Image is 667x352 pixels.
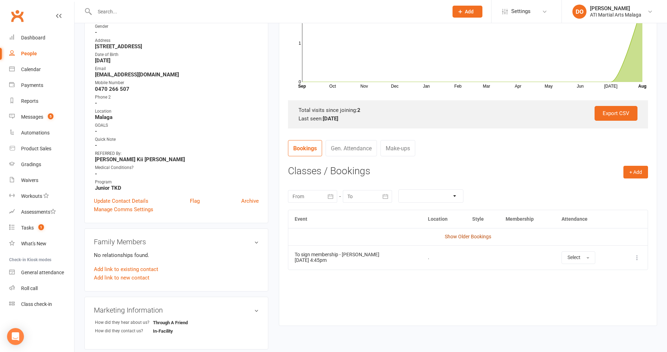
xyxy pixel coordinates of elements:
[95,122,259,129] div: GOALS
[95,37,259,44] div: Address
[95,150,259,157] div: REFERRED By:
[94,251,259,259] p: No relationships found.
[95,29,259,36] strong: -
[153,328,193,334] strong: In-Facility
[9,204,74,220] a: Assessments
[95,179,259,186] div: Program
[9,109,74,125] a: Messages 5
[95,71,259,78] strong: [EMAIL_ADDRESS][DOMAIN_NAME]
[95,108,259,115] div: Location
[511,4,531,19] span: Settings
[21,98,38,104] div: Reports
[9,62,74,77] a: Calendar
[466,210,499,228] th: Style
[9,30,74,46] a: Dashboard
[190,197,200,205] a: Flag
[21,225,34,231] div: Tasks
[94,197,148,205] a: Update Contact Details
[21,162,41,167] div: Gradings
[95,43,259,50] strong: [STREET_ADDRESS]
[562,251,595,264] button: Select
[445,234,491,239] a: Show Older Bookings
[428,255,460,260] div: .
[95,164,259,171] div: Medical Conditions?
[567,254,581,260] span: Select
[357,107,360,113] strong: 2
[21,35,45,40] div: Dashboard
[94,265,158,274] a: Add link to existing contact
[21,177,38,183] div: Waivers
[21,241,46,246] div: What's New
[95,171,259,177] strong: -
[9,93,74,109] a: Reports
[21,146,51,151] div: Product Sales
[590,5,641,12] div: [PERSON_NAME]
[288,210,422,228] th: Event
[95,94,259,101] div: Phone 2
[380,140,415,156] a: Make-ups
[9,141,74,157] a: Product Sales
[595,106,637,121] a: Export CSV
[94,274,149,282] a: Add link to new contact
[9,46,74,62] a: People
[95,86,259,92] strong: 0470 266 507
[95,128,259,134] strong: -
[153,320,193,325] strong: Through A Friend
[499,210,555,228] th: Membership
[555,210,619,228] th: Attendance
[38,224,44,230] span: 1
[9,172,74,188] a: Waivers
[7,328,24,345] div: Open Intercom Messenger
[21,285,38,291] div: Roll call
[9,236,74,252] a: What's New
[95,328,153,334] div: How did they contact us?
[295,252,415,257] div: To sign membership - [PERSON_NAME]
[95,57,259,64] strong: [DATE]
[95,65,259,72] div: Email
[9,77,74,93] a: Payments
[590,12,641,18] div: ATI Martial Arts Malaga
[95,114,259,120] strong: Malaga
[288,140,322,156] a: Bookings
[94,238,259,246] h3: Family Members
[9,157,74,172] a: Gradings
[299,106,637,114] div: Total visits since joining:
[95,156,259,163] strong: [PERSON_NAME] Kii [PERSON_NAME]
[21,67,41,72] div: Calendar
[572,5,586,19] div: DO
[326,140,377,156] a: Gen. Attendance
[94,306,259,314] h3: Marketing Information
[21,114,43,120] div: Messages
[95,136,259,143] div: Quick Note
[465,9,474,14] span: Add
[95,23,259,30] div: Gender
[95,80,259,86] div: Mobile Number
[21,301,52,307] div: Class check-in
[95,142,259,149] strong: -
[241,197,259,205] a: Archive
[422,210,466,228] th: Location
[95,319,153,326] div: How did they hear about us?
[21,193,42,199] div: Workouts
[623,166,648,178] button: + Add
[94,205,153,214] a: Manage Comms Settings
[9,296,74,312] a: Class kiosk mode
[21,270,64,275] div: General attendance
[9,125,74,141] a: Automations
[21,209,56,215] div: Assessments
[9,281,74,296] a: Roll call
[9,265,74,281] a: General attendance kiosk mode
[92,7,443,17] input: Search...
[8,7,26,25] a: Clubworx
[95,51,259,58] div: Date of Birth
[288,245,422,270] td: [DATE] 4:45pm
[323,115,338,122] strong: [DATE]
[21,51,37,56] div: People
[9,188,74,204] a: Workouts
[288,166,648,177] h3: Classes / Bookings
[95,100,259,106] strong: -
[21,130,50,136] div: Automations
[21,82,43,88] div: Payments
[48,113,53,119] span: 5
[299,114,637,123] div: Last seen:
